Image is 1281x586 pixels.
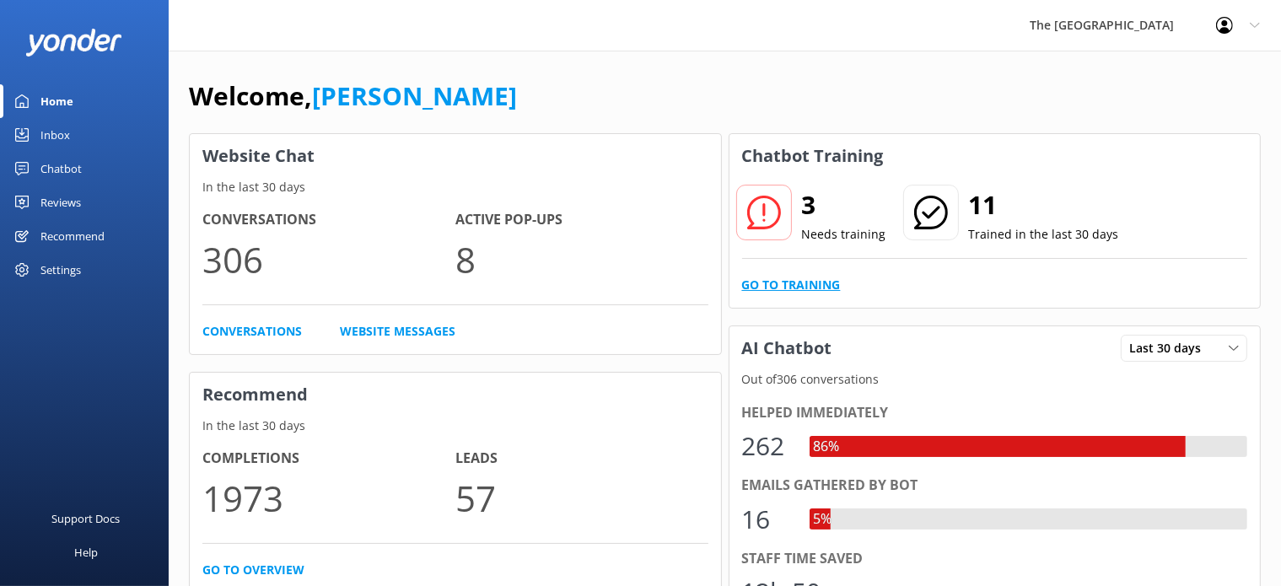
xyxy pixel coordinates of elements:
a: Go to Training [742,276,841,294]
div: Helped immediately [742,402,1248,424]
p: Out of 306 conversations [729,370,1261,389]
div: Emails gathered by bot [742,475,1248,497]
span: Last 30 days [1129,339,1211,358]
div: Recommend [40,219,105,253]
h3: Recommend [190,373,721,417]
div: 16 [742,499,793,540]
a: Conversations [202,322,302,341]
p: 1973 [202,470,455,526]
div: Settings [40,253,81,287]
div: Chatbot [40,152,82,185]
a: Website Messages [340,322,455,341]
div: Home [40,84,73,118]
h4: Conversations [202,209,455,231]
p: 57 [455,470,708,526]
h3: Chatbot Training [729,134,896,178]
div: Staff time saved [742,548,1248,570]
a: [PERSON_NAME] [312,78,517,113]
p: In the last 30 days [190,178,721,196]
p: In the last 30 days [190,417,721,435]
img: yonder-white-logo.png [25,29,122,56]
h2: 3 [802,185,886,225]
a: Go to overview [202,561,304,579]
h3: AI Chatbot [729,326,845,370]
h4: Active Pop-ups [455,209,708,231]
p: 306 [202,231,455,288]
h2: 11 [969,185,1119,225]
div: 5% [810,508,837,530]
h4: Completions [202,448,455,470]
div: Help [74,535,98,569]
div: Reviews [40,185,81,219]
h4: Leads [455,448,708,470]
p: 8 [455,231,708,288]
p: Needs training [802,225,886,244]
div: 86% [810,436,844,458]
h1: Welcome, [189,76,517,116]
p: Trained in the last 30 days [969,225,1119,244]
div: Inbox [40,118,70,152]
div: Support Docs [52,502,121,535]
div: 262 [742,426,793,466]
h3: Website Chat [190,134,721,178]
